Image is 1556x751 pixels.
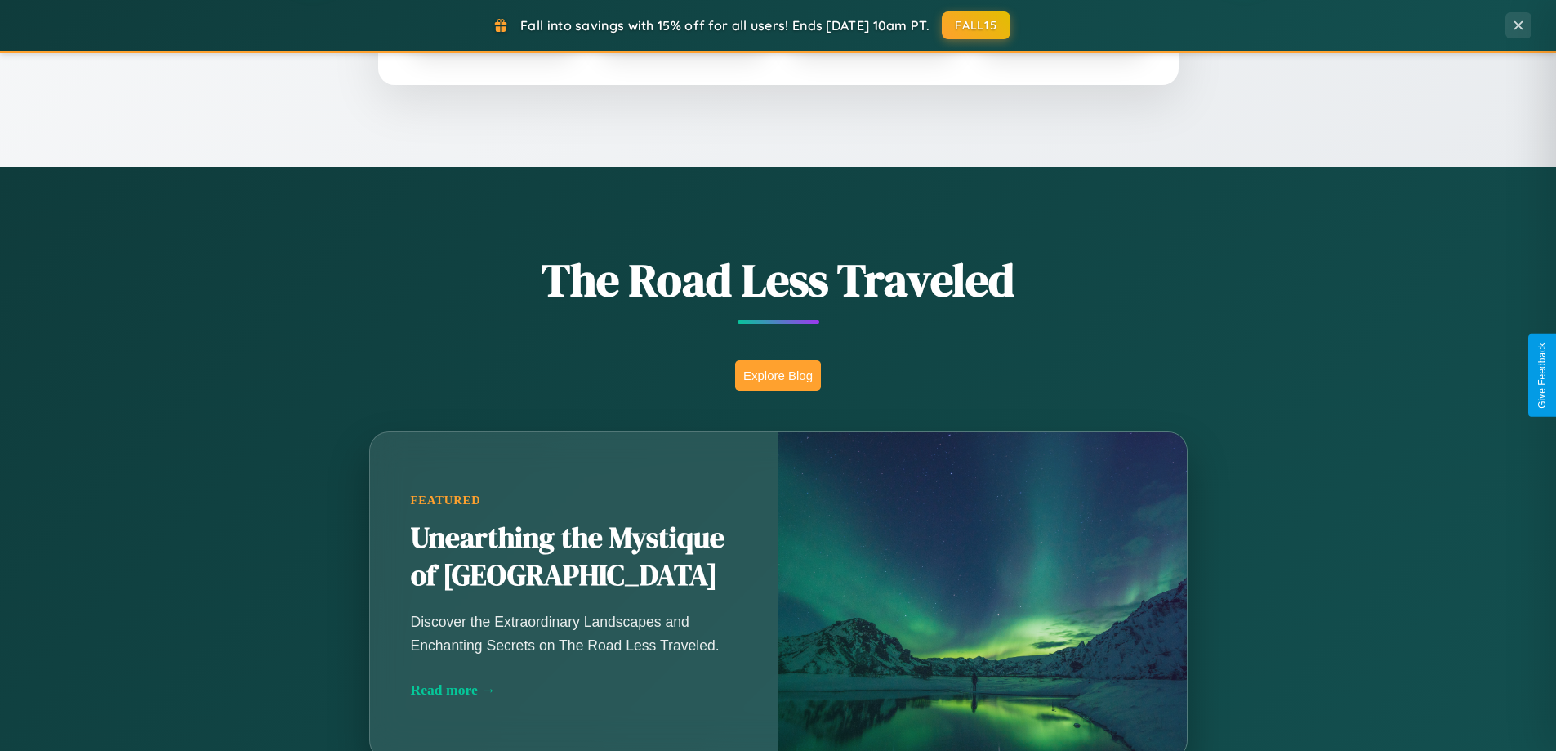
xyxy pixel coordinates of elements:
div: Give Feedback [1536,342,1548,409]
button: FALL15 [942,11,1010,39]
h1: The Road Less Traveled [288,248,1268,311]
h2: Unearthing the Mystique of [GEOGRAPHIC_DATA] [411,520,738,595]
span: Fall into savings with 15% off for all users! Ends [DATE] 10am PT. [520,17,930,34]
p: Discover the Extraordinary Landscapes and Enchanting Secrets on The Road Less Traveled. [411,610,738,656]
div: Featured [411,494,738,507]
div: Read more → [411,682,738,699]
button: Explore Blog [735,360,821,391]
